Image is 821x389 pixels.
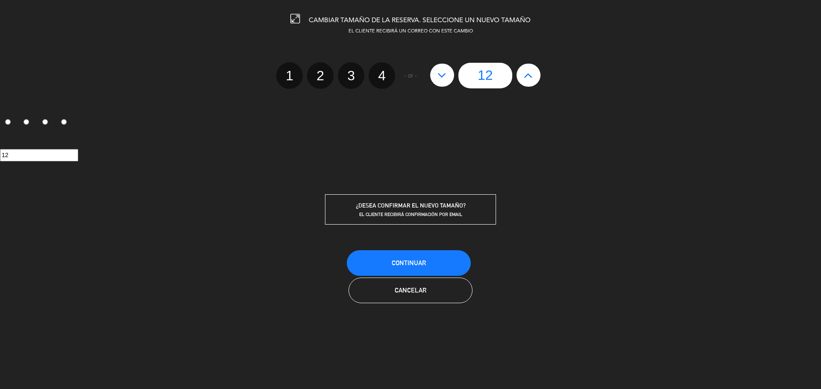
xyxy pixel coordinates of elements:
label: 2 [307,62,334,89]
label: 1 [276,62,303,89]
span: EL CLIENTE RECIBIRÁ UN CORREO CON ESTE CAMBIO [348,29,473,34]
span: Continuar [392,259,426,266]
span: Cancelar [395,287,426,294]
span: EL CLIENTE RECIBIRÁ CONFIRMACIÓN POR EMAIL [359,211,462,217]
span: - or - [404,71,417,81]
span: ¿DESEA CONFIRMAR EL NUEVO TAMAÑO? [356,202,466,209]
label: 3 [338,62,364,89]
label: 3 [38,116,56,130]
label: 4 [56,116,75,130]
label: 2 [19,116,38,130]
label: 4 [369,62,395,89]
span: CAMBIAR TAMAÑO DE LA RESERVA. SELECCIONE UN NUEVO TAMAÑO [309,17,531,24]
